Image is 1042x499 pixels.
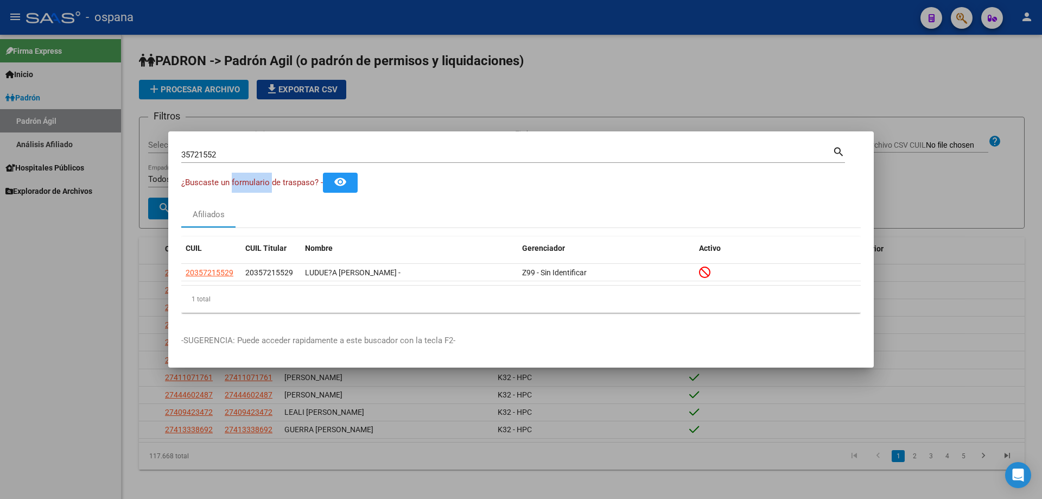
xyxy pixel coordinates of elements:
datatable-header-cell: Activo [695,237,861,260]
span: 20357215529 [245,268,293,277]
span: Gerenciador [522,244,565,252]
span: CUIL Titular [245,244,287,252]
datatable-header-cell: CUIL Titular [241,237,301,260]
div: LUDUE?A [PERSON_NAME] - [305,267,513,279]
mat-icon: remove_red_eye [334,175,347,188]
datatable-header-cell: Gerenciador [518,237,695,260]
div: 1 total [181,286,861,313]
span: CUIL [186,244,202,252]
span: Activo [699,244,721,252]
div: Afiliados [193,209,225,221]
span: ¿Buscaste un formulario de traspaso? - [181,178,323,187]
div: Open Intercom Messenger [1005,462,1031,488]
p: -SUGERENCIA: Puede acceder rapidamente a este buscador con la tecla F2- [181,334,861,347]
span: Z99 - Sin Identificar [522,268,587,277]
span: Nombre [305,244,333,252]
mat-icon: search [833,144,845,157]
span: 20357215529 [186,268,233,277]
datatable-header-cell: Nombre [301,237,518,260]
datatable-header-cell: CUIL [181,237,241,260]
